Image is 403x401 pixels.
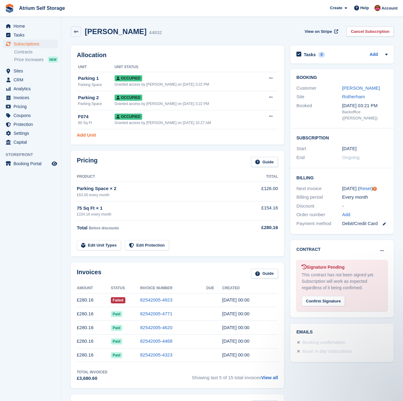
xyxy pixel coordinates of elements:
span: Occupied [115,114,142,120]
div: Granted access by [PERSON_NAME] on [DATE] 10:27 AM [115,120,259,126]
time: 2025-05-27 23:00:37 UTC [222,338,249,344]
div: Every month [342,194,388,201]
div: Confirm Signature [302,296,345,306]
a: Price increases NEW [14,56,58,63]
span: Sites [14,67,50,75]
a: menu [3,102,58,111]
span: Invoices [14,93,50,102]
time: 2025-07-27 23:00:38 UTC [222,311,249,316]
span: Subscriptions [14,40,50,48]
span: Create [330,5,342,11]
a: menu [3,138,58,146]
div: NEW [48,56,58,63]
div: Parking 1 [78,75,115,82]
h2: Allocation [77,52,278,59]
div: Debit/Credit Card [342,220,388,227]
h2: Emails [296,330,388,335]
div: Site [296,93,342,100]
span: Account [381,5,397,11]
td: £280.16 [77,293,111,307]
h2: Invoices [77,269,101,279]
th: Created [222,283,278,293]
a: menu [3,22,58,30]
div: Tooltip anchor [372,186,378,192]
a: menu [3,76,58,84]
a: menu [3,120,58,129]
a: menu [3,129,58,138]
span: Tasks [14,31,50,39]
span: Pricing [14,102,50,111]
span: Occupied [115,75,142,81]
a: 82542005-4771 [140,311,172,316]
a: Confirm Signature [302,294,345,300]
th: Total [247,172,278,182]
div: Booked [296,102,342,121]
div: Parking Space [78,101,115,107]
span: Analytics [14,84,50,93]
div: Total Invoiced [77,369,108,375]
div: £280.16 [247,224,278,231]
a: menu [3,40,58,48]
time: 2025-04-27 23:00:52 UTC [222,352,249,357]
span: Paid [111,325,122,331]
h2: Subscription [296,134,388,141]
h2: Pricing [77,157,98,167]
div: Granted access by [PERSON_NAME] on [DATE] 3:22 PM [115,82,259,87]
th: Unit Status [115,62,259,72]
span: Paid [111,338,122,345]
span: Occupied [115,95,142,101]
a: menu [3,111,58,120]
span: Paid [111,352,122,358]
td: £280.16 [77,348,111,362]
span: View on Stripe [305,29,332,35]
div: Move in day instructions [302,348,352,355]
h2: Tasks [304,52,316,57]
td: £280.16 [77,334,111,348]
th: Due [206,283,222,293]
a: menu [3,84,58,93]
time: 2024-06-27 23:00:00 UTC [342,145,357,152]
span: Booking Portal [14,159,50,168]
div: £3,680.60 [77,375,108,382]
a: View all [261,375,278,380]
span: Paid [111,311,122,317]
h2: Billing [296,174,388,181]
h2: [PERSON_NAME] [85,27,147,36]
img: stora-icon-8386f47178a22dfd0bd8f6a31ec36ba5ce8667c1dd55bd0f319d3a0aa187defe.svg [5,4,14,13]
div: Customer [296,85,342,92]
a: 82542005-4468 [140,338,172,344]
div: 80 Sq Ft [78,120,115,126]
th: Product [77,172,247,182]
time: 2025-06-27 23:00:30 UTC [222,325,249,330]
div: Start [296,145,342,152]
div: [DATE] 03:21 PM [342,102,388,109]
div: Payment method [296,220,342,227]
span: Showing last 5 of 15 total invoices [192,369,278,382]
a: Reset [359,186,371,191]
div: 0 [318,52,325,57]
h2: Contract [296,246,321,253]
th: Amount [77,283,111,293]
th: Invoice Number [140,283,206,293]
a: Edit Unit Types [77,240,121,250]
span: Failed [111,297,125,303]
a: Add [342,211,350,218]
a: menu [3,93,58,102]
span: Ongoing [342,155,360,160]
a: Preview store [51,160,58,167]
div: Discount [296,203,342,210]
td: £280.16 [77,307,111,321]
div: Signature Pending [302,264,382,271]
td: £280.16 [77,321,111,335]
a: View on Stripe [302,26,339,37]
a: menu [3,67,58,75]
span: Protection [14,120,50,129]
a: Guide [251,269,278,279]
td: £126.00 [247,182,278,201]
a: Rotherham [342,94,365,99]
span: Total [77,225,88,230]
a: Add [370,51,378,58]
div: - [342,203,388,210]
span: Coupons [14,111,50,120]
span: Storefront [6,152,61,158]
